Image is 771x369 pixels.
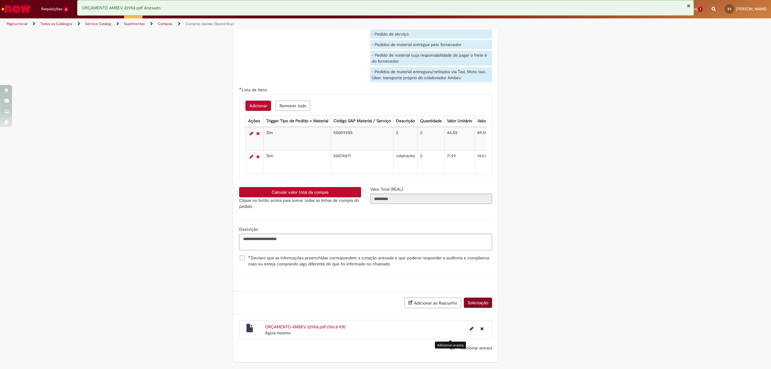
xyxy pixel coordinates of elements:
[239,87,242,90] span: Obrigatório Preenchido
[239,197,361,209] p: Clique no botão acima para somar todas as linhas de compra do pedido.
[460,345,492,351] span: Adicionar anexos
[41,6,62,12] span: Requisições
[248,130,255,137] a: Editar Linha 1
[264,151,331,174] td: Sim
[248,255,492,267] span: Declaro que as informações preenchidas correspondem a cotação anexada e que poderei responder a a...
[239,234,492,250] textarea: Descrição
[393,151,417,174] td: rolamento
[393,116,417,127] th: Descrição
[276,101,310,111] button: Remove all rows for Lista de Itens
[404,298,461,308] button: Adicionar ao Rascunho
[728,7,732,11] span: EV
[370,67,492,82] div: - Pedidos de material entregues/retirados via Taxi, Moto taxi, Uber, transporte próprio do colabo...
[466,324,477,333] button: Editar nome de arquivo ORÇAMENTO AMBEV 22958.pdf
[40,21,72,26] a: Todos os Catálogos
[698,7,703,12] span: 1
[464,298,492,308] button: Solicitação
[186,21,234,26] a: Compras rápidas (Speed Buy)
[444,151,475,174] td: 71,99
[736,6,766,11] span: [PERSON_NAME]
[370,186,404,192] label: Somente leitura - Valor Total (REAL)
[475,151,513,174] td: 143,98
[370,30,492,39] div: - Pedido de serviço
[255,130,261,137] a: Remover linha 1
[85,21,111,26] a: Service Catalog
[245,101,271,111] button: Add a row for Lista de Itens
[444,127,475,151] td: 44,58
[5,18,510,30] ul: Trilhas de página
[158,21,173,26] a: Compras
[255,153,261,160] a: Remover linha 2
[417,151,444,174] td: 2
[264,127,331,151] td: Sim
[245,116,264,127] th: Ações
[331,127,393,151] td: 50059985
[370,40,492,49] div: - Pedidos de material entregue pelo fornecedor
[687,3,691,8] button: Fechar Notificação
[265,330,291,336] time: 29/09/2025 09:00:40
[64,7,69,12] span: 6
[264,116,331,127] th: Trigger Tipo de Pedido = Material
[475,127,513,151] td: 89,16
[417,116,444,127] th: Quantidade
[239,187,361,197] button: Calcular valor total da compra
[417,127,444,151] td: 2
[7,21,27,26] a: Página inicial
[331,151,393,174] td: 50074871
[248,153,255,160] a: Editar Linha 2
[239,227,259,232] span: Descrição
[124,21,145,26] a: Suprimentos
[393,127,417,151] td: 2
[265,324,345,330] a: ORÇAMENTO AMBEV 22958.pdf (180.8 KB)
[477,324,487,333] button: Excluir ORÇAMENTO AMBEV 22958.pdf
[435,342,466,349] div: Adicionar anexos
[370,51,492,66] div: - Pedido de material cuja responsabilidade de pagar o frete é do fornecedor
[248,255,251,258] span: Obrigatório Preenchido
[475,116,513,127] th: Valor Total Moeda
[331,116,393,127] th: Código SAP Material / Serviço
[242,87,268,92] span: Lista de Itens
[444,116,475,127] th: Valor Unitário
[1,3,32,15] img: ServiceNow
[265,330,291,336] span: Agora mesmo
[370,194,492,204] input: Valor Total (REAL)
[82,5,161,11] span: ORÇAMENTO AMBEV 22958.pdf Anexado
